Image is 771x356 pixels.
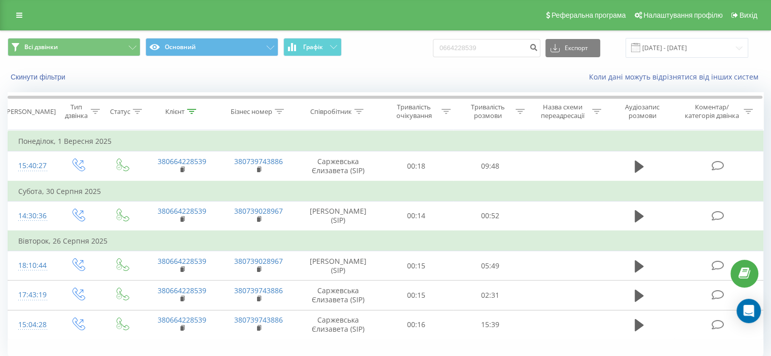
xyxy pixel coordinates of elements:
div: 18:10:44 [18,256,45,275]
td: 00:16 [380,310,453,339]
td: Субота, 30 Серпня 2025 [8,181,763,202]
div: Тривалість розмови [462,103,513,120]
td: 00:52 [453,201,527,231]
div: 15:04:28 [18,315,45,335]
button: Графік [283,38,342,56]
div: Тривалість очікування [389,103,439,120]
a: 380664228539 [158,206,206,216]
a: 380739028967 [234,256,283,266]
td: 15:39 [453,310,527,339]
button: Скинути фільтри [8,72,70,82]
span: Налаштування профілю [643,11,722,19]
a: 380664228539 [158,256,206,266]
td: 02:31 [453,281,527,310]
button: Експорт [545,39,600,57]
td: Саржевська Єлизавета (SIP) [297,151,380,181]
div: Клієнт [165,107,185,116]
a: 380664228539 [158,315,206,325]
td: 00:18 [380,151,453,181]
a: 380739743886 [234,156,283,166]
a: 380739743886 [234,315,283,325]
input: Пошук за номером [433,39,540,57]
td: [PERSON_NAME] (SIP) [297,201,380,231]
a: 380664228539 [158,156,206,166]
td: 00:15 [380,251,453,281]
td: 09:48 [453,151,527,181]
a: 380739028967 [234,206,283,216]
div: 14:30:36 [18,206,45,226]
td: Вівторок, 26 Серпня 2025 [8,231,763,251]
div: 15:40:27 [18,156,45,176]
a: 380739743886 [234,286,283,295]
button: Всі дзвінки [8,38,140,56]
div: Бізнес номер [231,107,272,116]
td: Саржевська Єлизавета (SIP) [297,310,380,339]
td: 00:15 [380,281,453,310]
div: Назва схеми переадресації [536,103,590,120]
div: 17:43:19 [18,285,45,305]
div: Співробітник [310,107,352,116]
a: Коли дані можуть відрізнятися вiд інших систем [589,72,763,82]
span: Графік [303,44,323,51]
div: Тип дзвінка [64,103,88,120]
span: Вихід [740,11,757,19]
td: 05:49 [453,251,527,281]
td: 00:14 [380,201,453,231]
span: Реферальна програма [552,11,626,19]
a: 380664228539 [158,286,206,295]
td: Понеділок, 1 Вересня 2025 [8,131,763,151]
button: Основний [145,38,278,56]
td: [PERSON_NAME] (SIP) [297,251,380,281]
div: Аудіозапис розмови [613,103,672,120]
td: Саржевська Єлизавета (SIP) [297,281,380,310]
div: Open Intercom Messenger [737,299,761,323]
div: Коментар/категорія дзвінка [682,103,741,120]
div: [PERSON_NAME] [5,107,56,116]
div: Статус [110,107,130,116]
span: Всі дзвінки [24,43,58,51]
